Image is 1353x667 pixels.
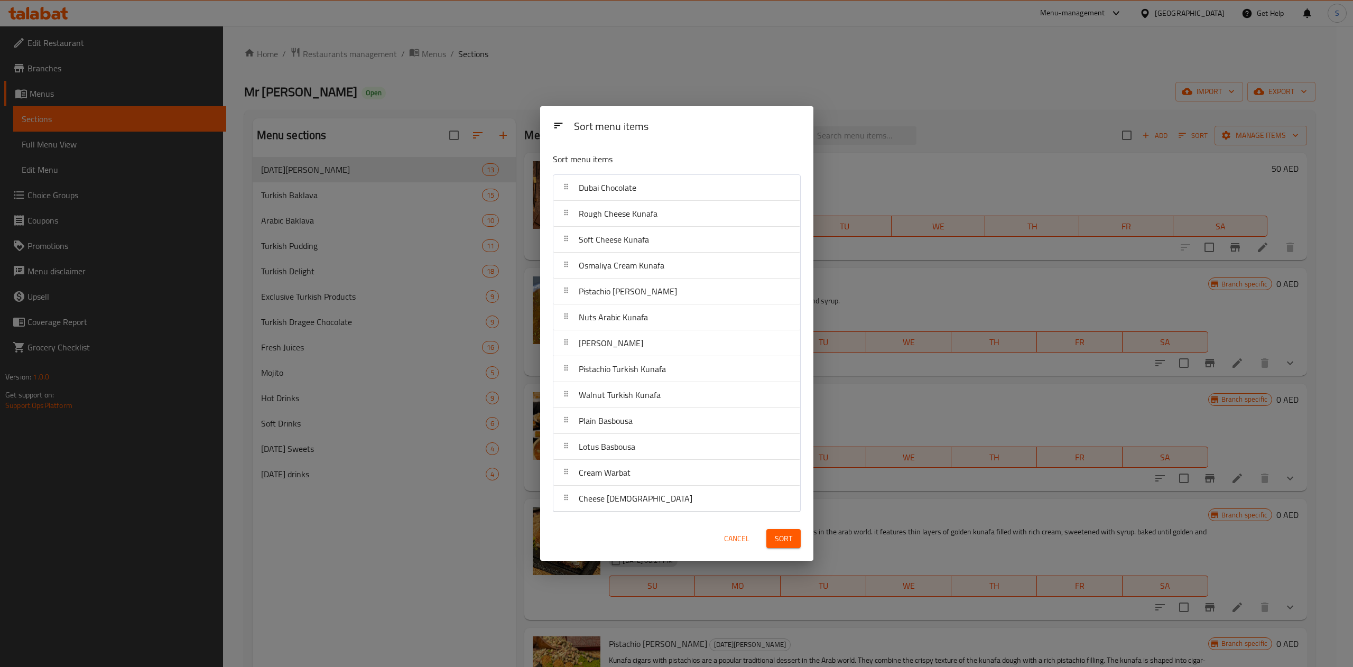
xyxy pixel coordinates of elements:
div: Soft Cheese Kunafa [553,227,800,253]
span: Lotus Basbousa [579,439,635,455]
div: [PERSON_NAME] [553,330,800,356]
span: Soft Cheese Kunafa [579,231,649,247]
span: Walnut Turkish Kunafa [579,387,661,403]
span: Cream Warbat [579,465,631,480]
span: Cancel [724,532,749,545]
div: Cheese [DEMOGRAPHIC_DATA] [553,486,800,512]
button: Cancel [720,529,754,549]
button: Sort [766,529,801,549]
span: Dubai Chocolate [579,180,636,196]
span: Plain Basbousa [579,413,633,429]
div: Dubai Chocolate [553,175,800,201]
div: Pistachio Turkish Kunafa [553,356,800,382]
span: Pistachio [PERSON_NAME] [579,283,677,299]
div: Nuts Arabic Kunafa [553,304,800,330]
span: Pistachio Turkish Kunafa [579,361,666,377]
span: Cheese [DEMOGRAPHIC_DATA] [579,490,692,506]
span: Sort [775,532,792,545]
div: Pistachio [PERSON_NAME] [553,279,800,304]
div: Plain Basbousa [553,408,800,434]
div: Cream Warbat [553,460,800,486]
div: Osmaliya Cream Kunafa [553,253,800,279]
div: Sort menu items [570,115,805,139]
div: Walnut Turkish Kunafa [553,382,800,408]
span: Rough Cheese Kunafa [579,206,657,221]
span: [PERSON_NAME] [579,335,643,351]
div: Rough Cheese Kunafa [553,201,800,227]
span: Osmaliya Cream Kunafa [579,257,664,273]
div: Lotus Basbousa [553,434,800,460]
span: Nuts Arabic Kunafa [579,309,648,325]
p: Sort menu items [553,153,749,166]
